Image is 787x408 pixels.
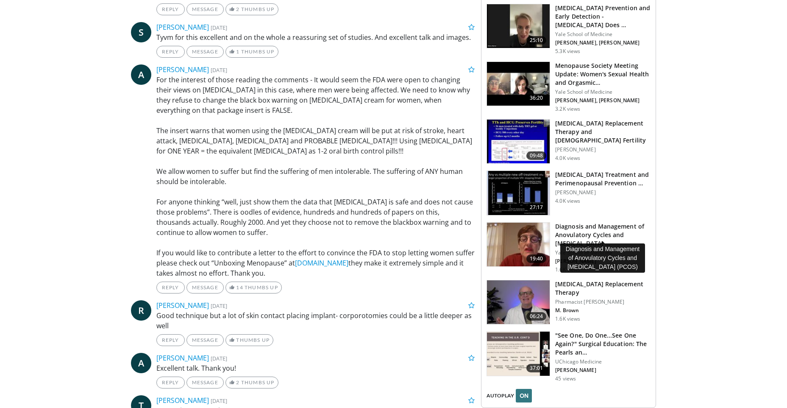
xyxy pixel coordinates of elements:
[131,300,151,321] a: R
[526,36,547,45] span: 25:10
[487,280,651,325] a: 06:24 [MEDICAL_DATA] Replacement Therapy Pharmacist [PERSON_NAME] M. Brown 1.6K views
[555,258,651,265] p: [PERSON_NAME]
[560,243,645,273] div: Diagnosis and Management of Anovulatory Cycles and [MEDICAL_DATA] (PCOS)
[131,353,151,373] a: A
[236,284,243,291] span: 14
[131,22,151,42] a: S
[526,203,547,212] span: 27:17
[487,62,550,106] img: 4f4f8c6a-fd9e-419b-9710-1c710099efe2.150x105_q85_crop-smart_upscale.jpg
[555,375,576,382] p: 45 views
[487,170,651,215] a: 27:17 [MEDICAL_DATA] Treatment and Perimenopausal Prevention … [PERSON_NAME] 4.0K views
[555,358,651,365] p: UChicago Medicine
[555,280,651,297] h3: [MEDICAL_DATA] Replacement Therapy
[225,282,282,293] a: 14 Thumbs Up
[186,334,224,346] a: Message
[156,3,185,15] a: Reply
[211,397,227,405] small: [DATE]
[487,332,550,376] img: 2c98b796-0b18-4588-b7e1-e85765032fa2.150x105_q85_crop-smart_upscale.jpg
[186,3,224,15] a: Message
[295,258,348,268] a: [DOMAIN_NAME]
[211,24,227,31] small: [DATE]
[156,363,475,373] p: Excellent talk. Thank you!
[487,119,651,164] a: 09:48 [MEDICAL_DATA] Replacement Therapy and [DEMOGRAPHIC_DATA] Fertility [PERSON_NAME] 4.0K views
[555,106,580,112] p: 3.2K views
[211,302,227,310] small: [DATE]
[156,32,475,42] p: Tyvm for this excellent and on the whole a reassuring set of studies. And excellent talk and images.
[487,120,550,164] img: 58e29ddd-d015-4cd9-bf96-f28e303b730c.150x105_q85_crop-smart_upscale.jpg
[156,396,209,405] a: [PERSON_NAME]
[555,222,651,248] h3: Diagnosis and Management of Anovulatory Cycles and [MEDICAL_DATA] …
[156,353,209,363] a: [PERSON_NAME]
[526,364,547,372] span: 37:01
[156,377,185,388] a: Reply
[555,4,651,29] h3: [MEDICAL_DATA] Prevention and Early Detection - [MEDICAL_DATA] Does …
[487,331,651,382] a: 37:01 "See One, Do One...See One Again?" Surgical Education: The Pearls an… UChicago Medicine [PE...
[186,377,224,388] a: Message
[131,64,151,85] a: A
[156,65,209,74] a: [PERSON_NAME]
[225,46,278,58] a: 1 Thumbs Up
[487,392,514,400] span: AUTOPLAY
[156,75,475,278] p: For the interest of those reading the comments - It would seem the FDA were open to changing thei...
[236,6,239,12] span: 2
[555,189,651,196] p: [PERSON_NAME]
[156,310,475,331] p: Good technique but a lot of skin contact placing implant- corporotomies could be a little deeper ...
[555,89,651,95] p: Yale School of Medicine
[236,379,239,386] span: 2
[555,299,651,305] p: Pharmacist [PERSON_NAME]
[487,280,550,324] img: e23de6d5-b3cf-4de1-8780-c4eec047bbc0.150x105_q85_crop-smart_upscale.jpg
[555,61,651,87] h3: Menopause Society Meeting Update: Women's Sexual Health and Orgasmic…
[526,312,547,321] span: 06:24
[156,282,185,293] a: Reply
[211,355,227,362] small: [DATE]
[555,249,651,256] p: Yale School of Medicine
[211,66,227,74] small: [DATE]
[555,367,651,374] p: [PERSON_NAME]
[186,46,224,58] a: Message
[555,266,580,273] p: 1.6K views
[555,307,651,314] p: M. Brown
[555,31,651,38] p: Yale School of Medicine
[487,223,550,267] img: a20366b8-806b-4cee-9f37-fa50921b49e8.150x105_q85_crop-smart_upscale.jpg
[487,61,651,112] a: 36:20 Menopause Society Meeting Update: Women's Sexual Health and Orgasmic… Yale School of Medici...
[555,97,651,104] p: [PERSON_NAME], [PERSON_NAME]
[225,377,278,388] a: 2 Thumbs Up
[526,94,547,102] span: 36:20
[555,48,580,55] p: 5.3K views
[487,4,550,48] img: 80de2955-abea-45be-83aa-11d7eee9885d.150x105_q85_crop-smart_upscale.jpg
[526,254,547,263] span: 19:40
[555,146,651,153] p: [PERSON_NAME]
[225,334,273,346] a: Thumbs Up
[487,171,550,215] img: 2e2af35b-ac69-4a8c-8299-52d50beee67e.150x105_q85_crop-smart_upscale.jpg
[156,334,185,346] a: Reply
[487,222,651,273] a: 19:40 Diagnosis and Management of Anovulatory Cycles and [MEDICAL_DATA] … Yale School of Medicine...
[156,22,209,32] a: [PERSON_NAME]
[555,198,580,204] p: 4.0K views
[156,301,209,310] a: [PERSON_NAME]
[555,39,651,46] p: [PERSON_NAME], [PERSON_NAME]
[225,3,278,15] a: 2 Thumbs Up
[555,331,651,357] h3: "See One, Do One...See One Again?" Surgical Education: The Pearls an…
[186,282,224,293] a: Message
[526,151,547,160] span: 09:48
[487,4,651,55] a: 25:10 [MEDICAL_DATA] Prevention and Early Detection - [MEDICAL_DATA] Does … Yale School of Medici...
[555,170,651,187] h3: [MEDICAL_DATA] Treatment and Perimenopausal Prevention …
[555,316,580,322] p: 1.6K views
[516,389,532,402] button: ON
[156,46,185,58] a: Reply
[555,155,580,162] p: 4.0K views
[555,119,651,145] h3: [MEDICAL_DATA] Replacement Therapy and [DEMOGRAPHIC_DATA] Fertility
[236,48,239,55] span: 1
